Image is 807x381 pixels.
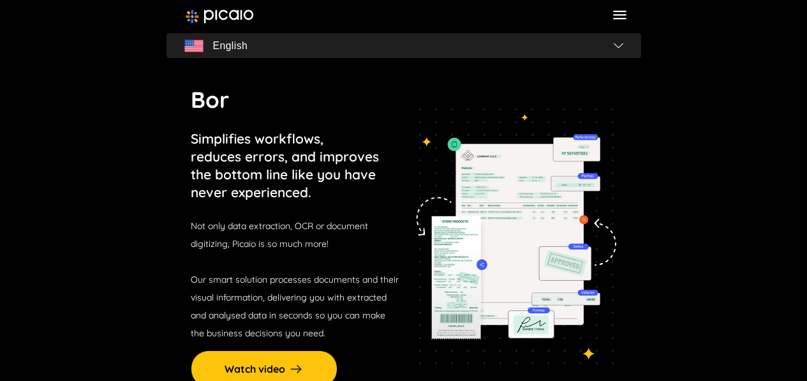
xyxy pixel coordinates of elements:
[186,10,254,24] img: image
[614,43,623,48] img: flag
[213,37,248,55] span: English
[191,274,399,339] span: Our smart solution processes documents and their visual information, delivering you with extracte...
[167,33,641,59] button: flagEnglishflag
[191,86,229,114] span: Bor
[408,108,616,364] img: tedioso-img
[184,40,204,52] img: flag
[288,361,304,377] img: arrow-right
[191,220,368,250] span: Not only data extraction, OCR or document digitizing, Picaio is so much more!
[191,130,379,201] p: Simplifies workflows, reduces errors, and improves the bottom line like you have never experienced.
